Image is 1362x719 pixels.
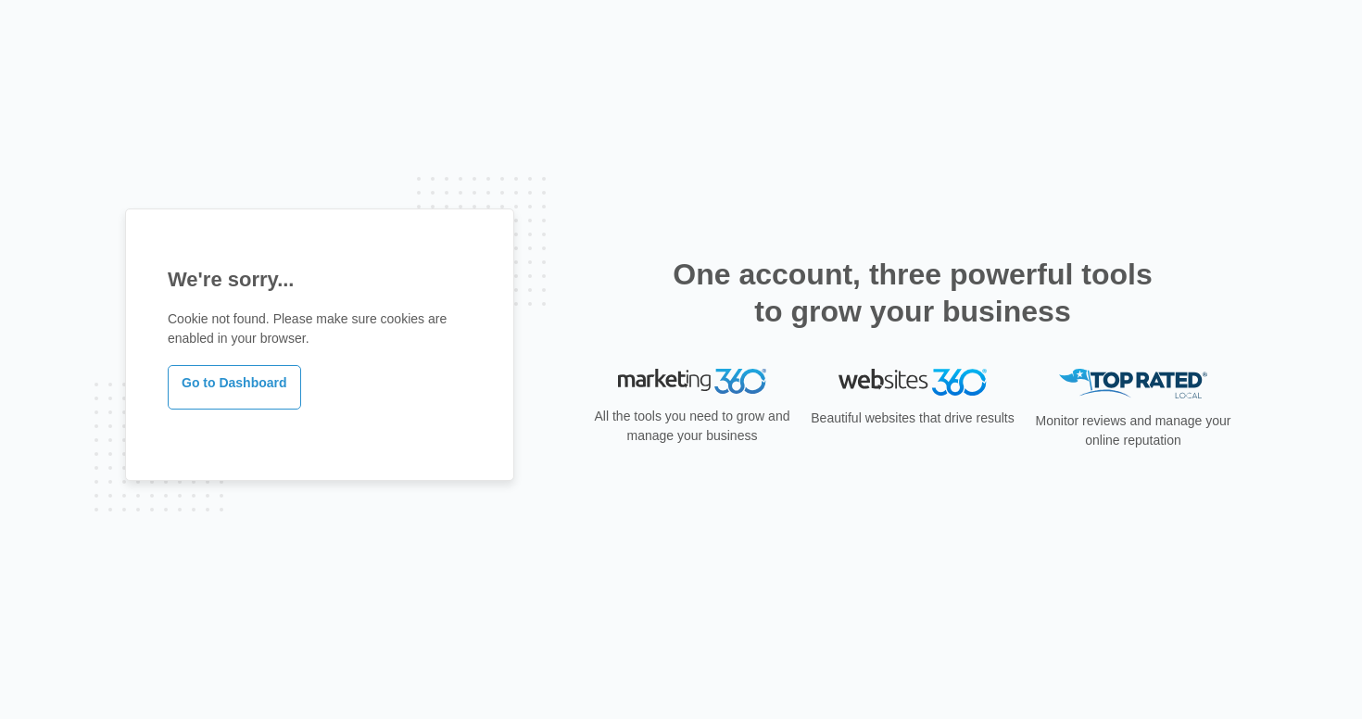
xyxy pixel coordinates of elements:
p: Cookie not found. Please make sure cookies are enabled in your browser. [168,309,472,348]
img: Websites 360 [839,369,987,396]
p: Monitor reviews and manage your online reputation [1029,411,1237,450]
h2: One account, three powerful tools to grow your business [667,256,1158,330]
img: Marketing 360 [618,369,766,395]
h1: We're sorry... [168,264,472,295]
a: Go to Dashboard [168,365,301,410]
p: Beautiful websites that drive results [809,409,1016,428]
img: Top Rated Local [1059,369,1207,399]
p: All the tools you need to grow and manage your business [588,407,796,446]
